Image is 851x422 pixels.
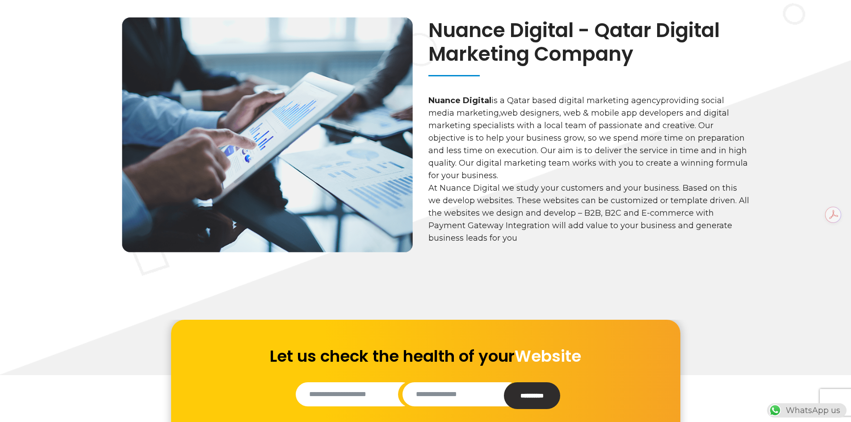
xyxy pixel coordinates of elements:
div: WhatsApp us [767,403,847,418]
span: Website [515,345,581,368]
span: providing social media marketing, [428,96,724,118]
a: WhatsAppWhatsApp us [767,405,847,415]
p: At Nuance Digital we study your customers and your business. Based on this we develop websites. T... [428,182,750,244]
h2: Let us check the health of your [265,347,586,366]
h2: Nuance Digital - Qatar Digital Marketing Company [428,19,750,66]
img: WhatsApp [768,403,782,418]
p: is a Qatar based digital marketing agency web designers, web & mobile app developers and digital ... [428,94,750,182]
strong: Nuance Digital [428,96,491,105]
